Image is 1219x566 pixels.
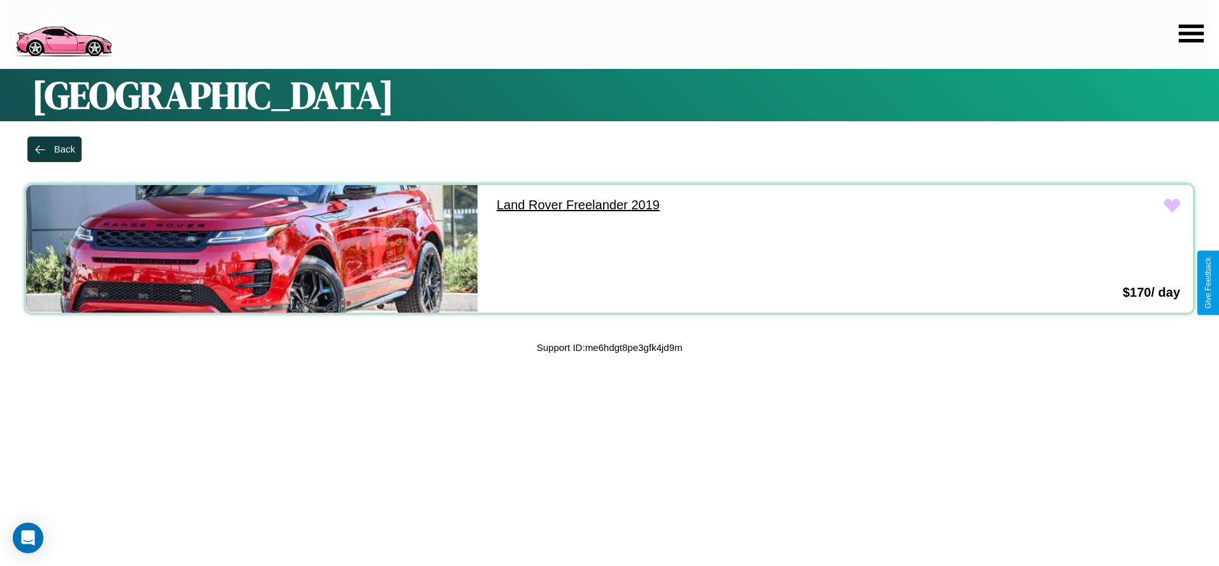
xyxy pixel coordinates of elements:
[27,137,82,162] button: Back
[1204,257,1213,309] div: Give Feedback
[537,339,682,356] p: Support ID: me6hdgt8pe3gfk4jd9m
[1123,285,1180,300] h3: $ 170 / day
[32,69,1187,121] h1: [GEOGRAPHIC_DATA]
[13,523,43,553] div: Open Intercom Messenger
[54,144,75,154] div: Back
[10,6,117,60] img: logo
[484,185,935,225] a: Land Rover Freelander 2019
